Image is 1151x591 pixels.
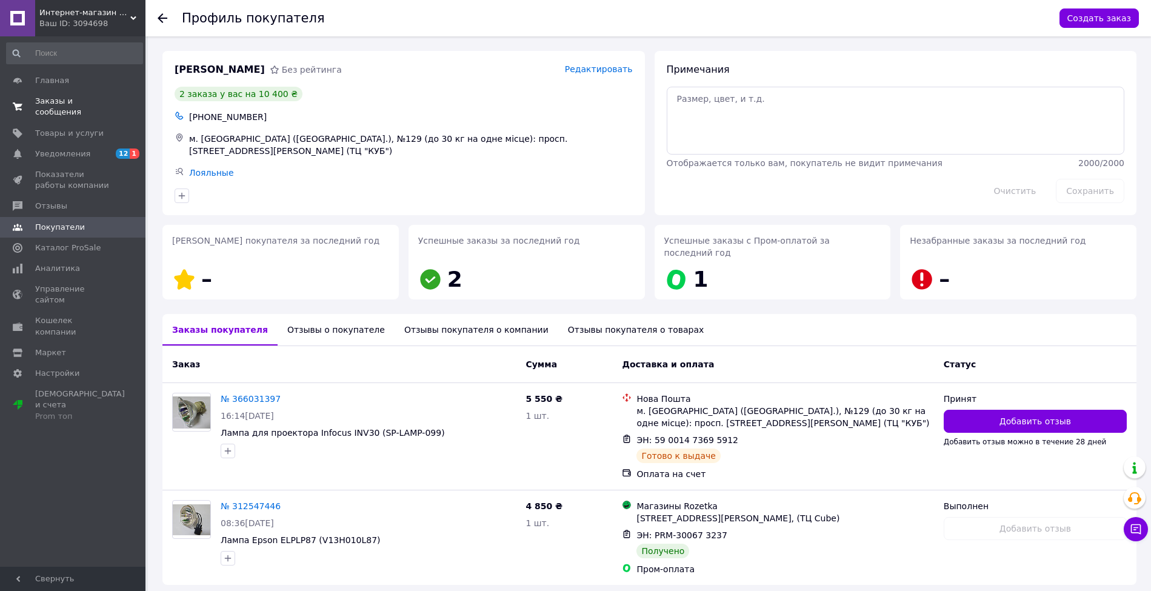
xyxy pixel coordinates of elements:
[35,96,112,118] span: Заказы и сообщения
[221,411,274,421] span: 16:14[DATE]
[130,149,139,159] span: 1
[35,75,69,86] span: Главная
[172,393,211,432] a: Фото товару
[565,64,633,74] span: Редактировать
[35,169,112,191] span: Показатели работы компании
[395,314,558,346] div: Отзывы покупателя о компании
[525,394,562,404] span: 5 550 ₴
[35,389,125,422] span: [DEMOGRAPHIC_DATA] и счета
[939,267,950,292] span: –
[944,359,976,369] span: Статус
[35,284,112,306] span: Управление сайтом
[39,7,130,18] span: Интернет-магазин "Lampro". Проекторы. Лампы, запчасти для проекторов и проекционного оборудования.
[525,518,549,528] span: 1 шт.
[667,64,730,75] span: Примечания
[636,405,933,429] div: м. [GEOGRAPHIC_DATA] ([GEOGRAPHIC_DATA].), №129 (до 30 кг на одне місце): просп. [STREET_ADDRESS]...
[189,168,234,178] a: Лояльные
[1059,8,1139,28] button: Создать заказ
[999,415,1071,427] span: Добавить отзыв
[525,501,562,511] span: 4 850 ₴
[636,512,933,524] div: [STREET_ADDRESS][PERSON_NAME], (ТЦ Cube)
[172,500,211,539] a: Фото товару
[162,314,278,346] div: Заказы покупателя
[158,12,167,24] div: Вернуться назад
[35,149,90,159] span: Уведомления
[418,236,580,245] span: Успешные заказы за последний год
[636,435,738,445] span: ЭН: 59 0014 7369 5912
[636,468,933,480] div: Оплата на счет
[636,449,720,463] div: Готово к выдаче
[221,518,274,528] span: 08:36[DATE]
[35,315,112,337] span: Кошелек компании
[116,149,130,159] span: 12
[558,314,714,346] div: Отзывы покупателя о товарах
[35,242,101,253] span: Каталог ProSale
[35,368,79,379] span: Настройки
[221,501,281,511] a: № 312547446
[447,267,462,292] span: 2
[693,267,709,292] span: 1
[636,500,933,512] div: Магазины Rozetka
[6,42,143,64] input: Поиск
[636,393,933,405] div: Нова Пошта
[175,63,265,77] span: [PERSON_NAME]
[172,236,379,245] span: [PERSON_NAME] покупателя за последний год
[944,438,1107,446] span: Добавить отзыв можно в течение 28 дней
[622,359,714,369] span: Доставка и оплата
[944,500,1127,512] div: Выполнен
[1124,517,1148,541] button: Чат с покупателем
[35,263,80,274] span: Аналитика
[221,535,381,545] a: Лампа Epson ELPLP87 (V13H010L87)
[636,530,727,540] span: ЭН: PRM-30067 3237
[39,18,145,29] div: Ваш ID: 3094698
[525,411,549,421] span: 1 шт.
[525,359,557,369] span: Сумма
[944,393,1127,405] div: Принят
[278,314,395,346] div: Отзывы о покупателе
[173,396,210,429] img: Фото товару
[221,428,445,438] a: Лампа для проектора Infocus INV30 (SP-LAMP-099)
[664,236,830,258] span: Успешные заказы с Пром-оплатой за последний год
[201,267,212,292] span: –
[175,87,302,101] div: 2 заказа у вас на 10 400 ₴
[35,222,85,233] span: Покупатели
[636,544,689,558] div: Получено
[35,201,67,212] span: Отзывы
[173,504,210,535] img: Фото товару
[221,394,281,404] a: № 366031397
[187,130,635,159] div: м. [GEOGRAPHIC_DATA] ([GEOGRAPHIC_DATA].), №129 (до 30 кг на одне місце): просп. [STREET_ADDRESS]...
[187,109,635,125] div: [PHONE_NUMBER]
[35,411,125,422] div: Prom топ
[282,65,342,75] span: Без рейтинга
[636,563,933,575] div: Пром-оплата
[1078,158,1124,168] span: 2000 / 2000
[910,236,1086,245] span: Незабранные заказы за последний год
[667,158,942,168] span: Отображается только вам, покупатель не видит примечания
[944,410,1127,433] button: Добавить отзыв
[172,359,200,369] span: Заказ
[182,11,325,25] h1: Профиль покупателя
[35,128,104,139] span: Товары и услуги
[35,347,66,358] span: Маркет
